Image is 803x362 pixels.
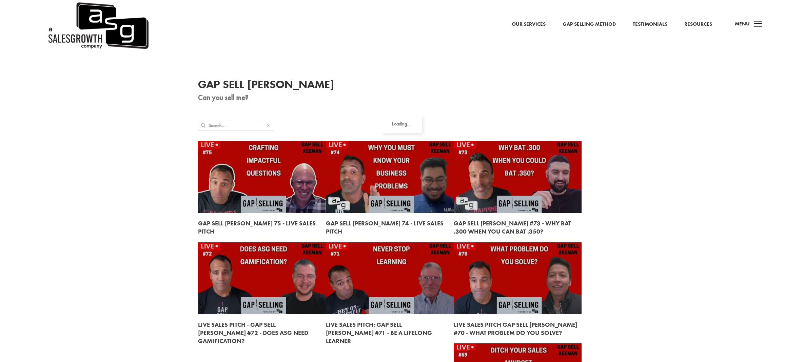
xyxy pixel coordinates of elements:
[684,20,712,29] a: Resources
[735,20,750,27] span: Menu
[381,115,422,133] div: Loading...
[512,20,546,29] a: Our Services
[751,18,765,31] span: a
[563,20,616,29] a: Gap Selling Method
[198,94,605,102] p: Can you sell me?
[198,79,605,94] h1: Gap Sell [PERSON_NAME]
[633,20,667,29] a: Testimonials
